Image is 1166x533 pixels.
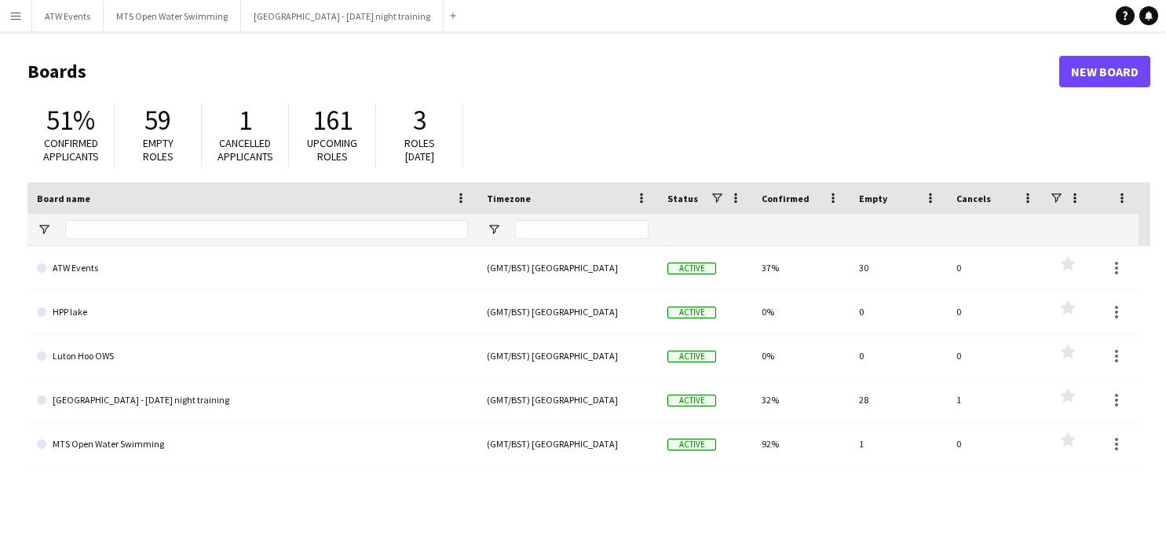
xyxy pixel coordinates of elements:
[477,334,658,377] div: (GMT/BST) [GEOGRAPHIC_DATA]
[37,290,468,334] a: HPP lake
[667,307,716,318] span: Active
[515,220,649,239] input: Timezone Filter Input
[46,103,95,138] span: 51%
[850,334,947,377] div: 0
[850,378,947,421] div: 28
[37,334,468,378] a: Luton Hoo OWS
[313,103,353,138] span: 161
[477,422,658,465] div: (GMT/BST) [GEOGRAPHIC_DATA]
[65,220,468,239] input: Board name Filter Input
[487,193,531,204] span: Timezone
[487,222,501,237] button: Open Filter Menu
[27,60,1059,83] h1: Boards
[752,422,850,465] div: 92%
[859,193,887,204] span: Empty
[850,422,947,465] div: 1
[217,136,273,164] span: Cancelled applicants
[307,136,357,164] span: Upcoming roles
[144,103,171,138] span: 59
[947,290,1044,333] div: 0
[37,193,90,204] span: Board name
[850,290,947,333] div: 0
[413,103,426,138] span: 3
[667,263,716,274] span: Active
[667,395,716,406] span: Active
[239,103,252,138] span: 1
[947,246,1044,289] div: 0
[752,334,850,377] div: 0%
[752,246,850,289] div: 37%
[104,1,241,31] button: MTS Open Water Swimming
[667,193,698,204] span: Status
[37,422,468,466] a: MTS Open Water Swimming
[43,136,99,164] span: Confirmed applicants
[850,246,947,289] div: 30
[404,136,435,164] span: Roles [DATE]
[752,378,850,421] div: 32%
[241,1,444,31] button: [GEOGRAPHIC_DATA] - [DATE] night training
[947,422,1044,465] div: 0
[477,290,658,333] div: (GMT/BST) [GEOGRAPHIC_DATA]
[32,1,104,31] button: ATW Events
[37,378,468,422] a: [GEOGRAPHIC_DATA] - [DATE] night training
[956,193,991,204] span: Cancels
[37,246,468,290] a: ATW Events
[762,193,810,204] span: Confirmed
[947,334,1044,377] div: 0
[477,246,658,289] div: (GMT/BST) [GEOGRAPHIC_DATA]
[477,378,658,421] div: (GMT/BST) [GEOGRAPHIC_DATA]
[947,378,1044,421] div: 1
[752,290,850,333] div: 0%
[667,351,716,362] span: Active
[1059,56,1150,87] a: New Board
[143,136,174,164] span: Empty roles
[37,222,51,237] button: Open Filter Menu
[667,439,716,450] span: Active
